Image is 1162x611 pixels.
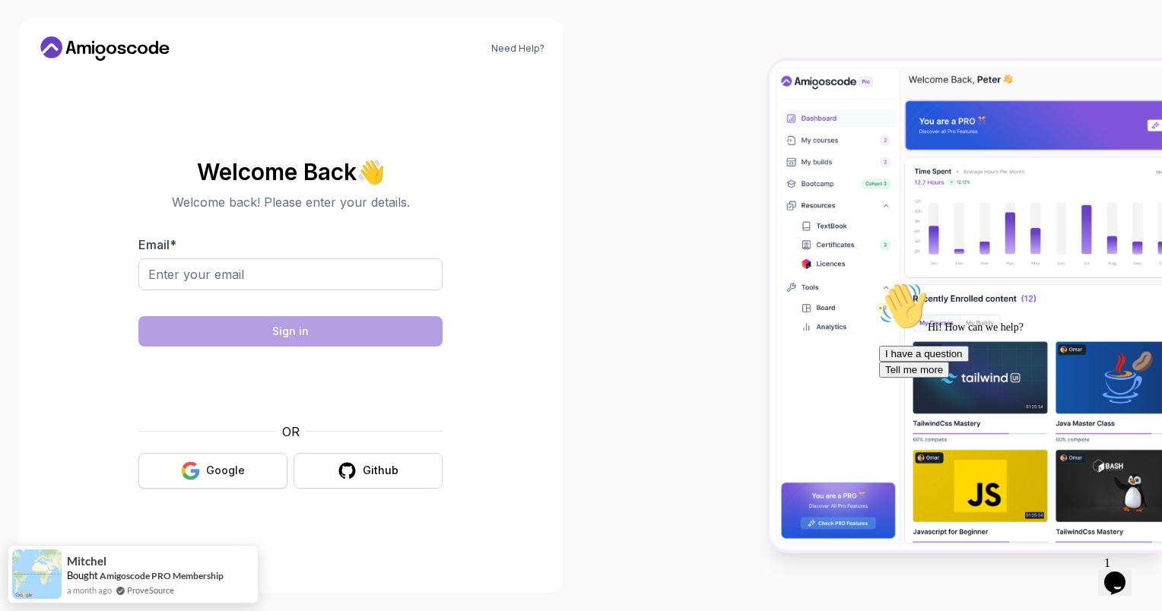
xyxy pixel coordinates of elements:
[6,46,151,57] span: Hi! How can we help?
[1098,550,1147,596] iframe: chat widget
[6,6,55,55] img: :wave:
[491,43,544,55] a: Need Help?
[206,463,245,478] div: Google
[37,36,173,61] a: Home link
[138,160,443,184] h2: Welcome Back
[294,453,443,489] button: Github
[354,154,390,189] span: 👋
[363,463,398,478] div: Github
[138,453,287,489] button: Google
[67,569,98,581] span: Bought
[6,86,76,102] button: Tell me more
[67,584,112,597] span: a month ago
[176,356,405,413] iframe: Widget obsahující zaškrtávací políčko pro bezpečnostní výzvu hCaptcha
[138,193,443,211] p: Welcome back! Please enter your details.
[12,549,62,599] img: provesource social proof notification image
[6,6,280,102] div: 👋Hi! How can we help?I have a questionTell me more
[100,570,224,581] a: Amigoscode PRO Membership
[6,70,96,86] button: I have a question
[282,423,300,441] p: OR
[138,237,176,252] label: Email *
[138,316,443,347] button: Sign in
[770,61,1162,549] img: Amigoscode Dashboard
[873,276,1147,543] iframe: chat widget
[138,258,443,290] input: Enter your email
[67,555,106,568] span: Mitchel
[272,324,309,339] div: Sign in
[127,584,174,597] a: ProveSource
